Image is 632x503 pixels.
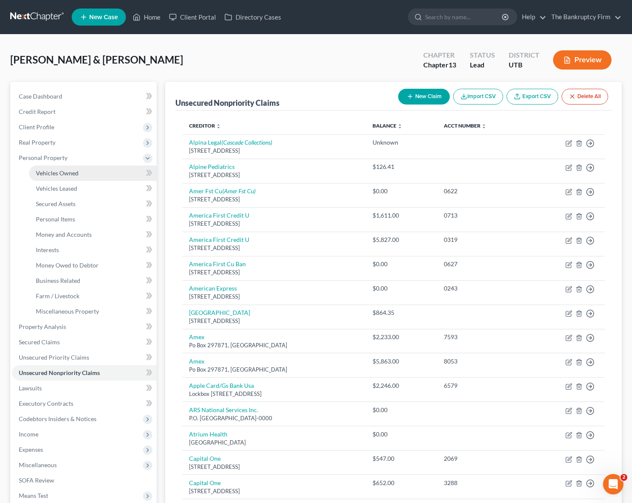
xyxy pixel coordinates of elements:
div: $0.00 [373,187,430,195]
div: Chapter [423,60,456,70]
div: 8053 [444,357,522,366]
div: $5,863.00 [373,357,430,366]
a: ARS National Services Inc. [189,406,258,413]
button: Delete All [562,89,608,105]
div: Lockbox [STREET_ADDRESS] [189,390,358,398]
span: Money Owed to Debtor [36,262,99,269]
span: Case Dashboard [19,93,62,100]
button: Import CSV [453,89,503,105]
span: Unsecured Priority Claims [19,354,89,361]
a: Directory Cases [220,9,285,25]
a: Business Related [29,273,157,288]
span: Miscellaneous Property [36,308,99,315]
button: New Claim [398,89,450,105]
div: [STREET_ADDRESS] [189,147,358,155]
a: Amex [189,358,204,365]
div: $547.00 [373,454,430,463]
a: Amer Fst Cu(Amer Fst Cu) [189,187,256,195]
div: $2,233.00 [373,333,430,341]
div: [STREET_ADDRESS] [189,487,358,495]
a: Farm / Livestock [29,288,157,304]
span: Interests [36,246,59,253]
div: 0319 [444,236,522,244]
div: [STREET_ADDRESS] [189,268,358,276]
div: 7593 [444,333,522,341]
span: Property Analysis [19,323,66,330]
span: Secured Assets [36,200,76,207]
span: Business Related [36,277,80,284]
a: Executory Contracts [12,396,157,411]
i: unfold_more [216,124,221,129]
a: Interests [29,242,157,258]
div: [STREET_ADDRESS] [189,463,358,471]
span: Unsecured Nonpriority Claims [19,369,100,376]
div: 0713 [444,211,522,220]
i: (Amer Fst Cu) [222,187,256,195]
div: $0.00 [373,260,430,268]
div: District [509,50,539,60]
a: Capital One [189,455,221,462]
div: [GEOGRAPHIC_DATA] [189,439,358,447]
div: 3288 [444,479,522,487]
div: [STREET_ADDRESS] [189,293,358,301]
a: The Bankruptcy Firm [547,9,621,25]
div: Chapter [423,50,456,60]
iframe: Intercom live chat [603,474,623,494]
a: Alpina Legal(Cascade Collections) [189,139,272,146]
div: Po Box 297871, [GEOGRAPHIC_DATA] [189,341,358,349]
div: 0622 [444,187,522,195]
span: Income [19,430,38,438]
a: Secured Assets [29,196,157,212]
span: Farm / Livestock [36,292,79,299]
a: America First Cu Ban [189,260,246,267]
div: $1,611.00 [373,211,430,220]
div: $0.00 [373,284,430,293]
a: Creditor unfold_more [189,122,221,129]
div: $864.35 [373,308,430,317]
a: Secured Claims [12,334,157,350]
span: New Case [89,14,118,20]
a: Money Owed to Debtor [29,258,157,273]
span: Vehicles Owned [36,169,79,177]
div: [STREET_ADDRESS] [189,195,358,204]
button: Preview [553,50,612,70]
a: Export CSV [507,89,558,105]
span: SOFA Review [19,477,54,484]
span: Client Profile [19,123,54,131]
div: 2069 [444,454,522,463]
div: Lead [470,60,495,70]
a: Vehicles Leased [29,181,157,196]
div: Status [470,50,495,60]
div: UTB [509,60,539,70]
a: Unsecured Nonpriority Claims [12,365,157,381]
a: Vehicles Owned [29,166,157,181]
i: unfold_more [481,124,486,129]
div: $0.00 [373,430,430,439]
span: 2 [620,474,627,481]
span: Personal Items [36,215,75,223]
div: $2,246.00 [373,381,430,390]
span: Secured Claims [19,338,60,346]
input: Search by name... [425,9,503,25]
span: Personal Property [19,154,67,161]
div: 0243 [444,284,522,293]
a: Alpine Pediatrics [189,163,235,170]
div: 0627 [444,260,522,268]
span: Lawsuits [19,384,42,392]
a: Client Portal [165,9,220,25]
span: Expenses [19,446,43,453]
span: Codebtors Insiders & Notices [19,415,96,422]
a: American Express [189,285,237,292]
span: 13 [449,61,456,69]
a: Atrium Health [189,430,227,438]
a: Balance unfold_more [373,122,402,129]
div: [STREET_ADDRESS] [189,171,358,179]
a: America First Credit U [189,212,249,219]
div: $652.00 [373,479,430,487]
span: Means Test [19,492,48,499]
div: [STREET_ADDRESS] [189,244,358,252]
a: Amex [189,333,204,340]
a: Capital One [189,479,221,486]
span: Executory Contracts [19,400,73,407]
i: unfold_more [397,124,402,129]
